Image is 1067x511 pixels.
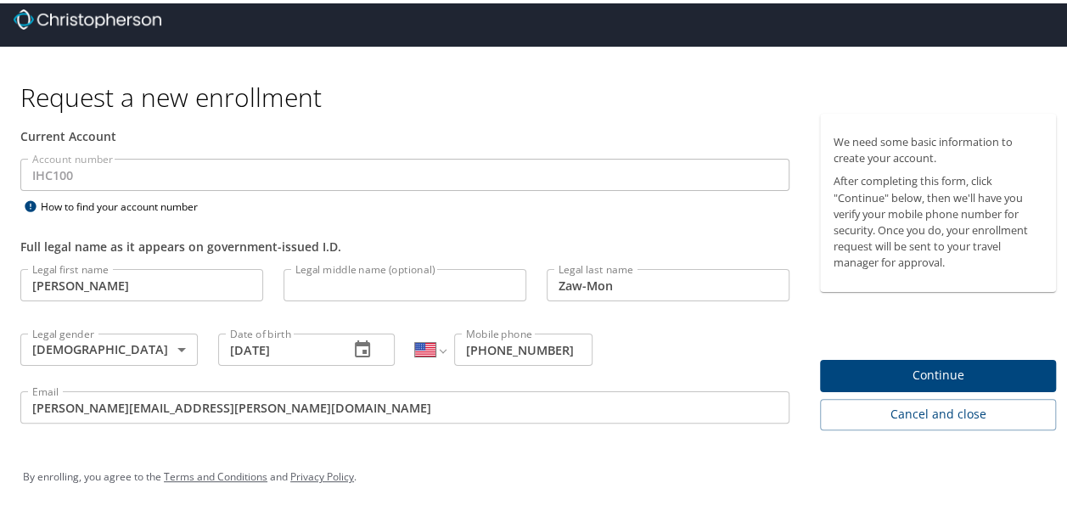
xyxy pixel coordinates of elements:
[218,330,336,362] input: MM/DD/YYYY
[20,124,789,142] div: Current Account
[820,396,1056,427] button: Cancel and close
[834,362,1042,383] span: Continue
[20,234,789,252] div: Full legal name as it appears on government-issued I.D.
[834,131,1042,163] p: We need some basic information to create your account.
[164,466,267,480] a: Terms and Conditions
[834,401,1042,422] span: Cancel and close
[290,466,354,480] a: Privacy Policy
[23,452,1057,495] div: By enrolling, you agree to the and .
[820,357,1056,390] button: Continue
[14,6,161,26] img: cbt logo
[20,330,198,362] div: [DEMOGRAPHIC_DATA]
[454,330,592,362] input: Enter phone number
[20,193,233,214] div: How to find your account number
[834,170,1042,267] p: After completing this form, click "Continue" below, then we'll have you verify your mobile phone ...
